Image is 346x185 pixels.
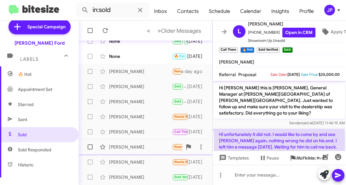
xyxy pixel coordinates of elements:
[174,84,182,88] span: Sold
[174,175,195,179] span: Sold Verified
[174,145,201,149] span: Needs Response
[289,121,345,125] span: Sender [DATE] 11:46:15 AM
[174,99,182,104] span: Sold
[204,2,235,20] a: Schedule
[266,2,294,20] a: Insights
[172,113,187,120] div: Hi [PERSON_NAME], thanks for following up. Yes it did. Do you know if your team has been able to ...
[287,72,300,77] span: [DATE]
[219,59,254,65] span: [PERSON_NAME]
[181,68,207,75] div: a day ago
[187,38,207,44] div: [DATE]
[109,98,172,105] div: [PERSON_NAME]
[235,2,266,20] a: Calendar
[238,72,256,77] span: Proposal
[213,152,254,164] button: Templates
[282,47,292,53] small: Sold
[18,101,34,108] span: Starred
[254,152,284,164] button: Pause
[219,47,238,53] small: Call Them
[187,83,207,90] div: [DATE]
[143,24,154,37] button: Previous
[109,114,172,120] div: [PERSON_NAME]
[76,3,149,18] input: Search
[219,72,236,77] span: Referral
[186,39,206,43] span: Sold Verified
[248,28,315,37] span: [PHONE_NUMBER]
[187,98,207,105] div: [DATE]
[109,159,172,165] div: [PERSON_NAME]
[109,53,172,59] div: None
[20,56,38,62] span: Labels
[18,147,51,153] span: Sold Responded
[9,19,71,34] a: Special Campaign
[172,2,204,20] a: Contacts
[187,114,207,120] div: [DATE]
[18,71,32,77] span: 🔥 Hot
[319,5,339,15] button: JP
[174,115,201,119] span: Needs Response
[174,54,185,58] span: 🔥 Hot
[109,83,172,90] div: [PERSON_NAME]
[147,27,150,35] span: «
[302,121,313,125] span: said at
[14,40,65,46] div: [PERSON_NAME] Ford
[187,53,207,59] div: [DATE]
[172,37,187,45] div: Yes, thank you!
[240,47,254,53] small: 🔥 Hot
[18,116,27,123] span: Sent
[319,72,340,77] span: $25,000.00
[174,69,201,73] span: Needs Response
[214,129,345,159] p: Hi unfortunately it did not. I would like to come by and see [PERSON_NAME] again, nothing wrong h...
[109,174,172,180] div: [PERSON_NAME]
[292,152,322,164] span: Auto Fields
[324,5,335,15] div: JP
[172,98,187,105] div: Hi [PERSON_NAME] this is [PERSON_NAME], General Manager at [PERSON_NAME][GEOGRAPHIC_DATA] of [PER...
[172,143,182,150] div: I wpuld like to know what the best price you could do on it considering it is a 2024 model.
[172,83,187,90] div: Hi [PERSON_NAME] this is [PERSON_NAME], General Manager at [PERSON_NAME][GEOGRAPHIC_DATA] of [PER...
[109,68,172,75] div: [PERSON_NAME]
[109,144,172,150] div: [PERSON_NAME]
[174,130,191,134] span: Call Them
[238,26,241,36] span: L
[248,37,315,44] span: Showroom Up Unsold
[294,2,319,20] a: Profile
[187,174,207,180] div: [DATE]
[143,24,205,37] nav: Page navigation example
[161,27,201,34] span: Older Messages
[174,160,201,164] span: Needs Response
[187,159,207,165] div: [DATE]
[287,152,327,164] button: Auto Fields
[270,72,287,77] span: Sale Date:
[109,38,172,44] div: None
[257,47,280,53] small: Sold Verified
[158,27,161,35] span: »
[154,24,205,37] button: Next
[218,152,249,164] span: Templates
[18,132,27,138] span: Sold
[282,28,315,37] a: Open in CRM
[172,68,181,75] div: My Bank haven't received anything from you all yet
[301,72,319,77] span: Sale Price:
[214,82,345,119] p: Hi [PERSON_NAME] this is [PERSON_NAME], General Manager at [PERSON_NAME][GEOGRAPHIC_DATA] of [PER...
[172,158,187,165] div: Good morning. Yes, the team took excellent care of me. Thank you...
[109,129,172,135] div: [PERSON_NAME]
[172,53,187,60] div: I have an appointment at 6p
[187,129,207,135] div: [DATE]
[248,20,315,28] span: [PERSON_NAME]
[27,24,66,30] span: Special Campaign
[174,39,182,43] span: Sold
[267,152,279,164] span: Pause
[149,2,172,20] a: Inbox
[172,173,187,181] div: Absolutely it did. [PERSON_NAME] and [PERSON_NAME] were fantastic. Diggs too
[172,128,187,135] div: I will
[18,86,52,92] span: Appointment Set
